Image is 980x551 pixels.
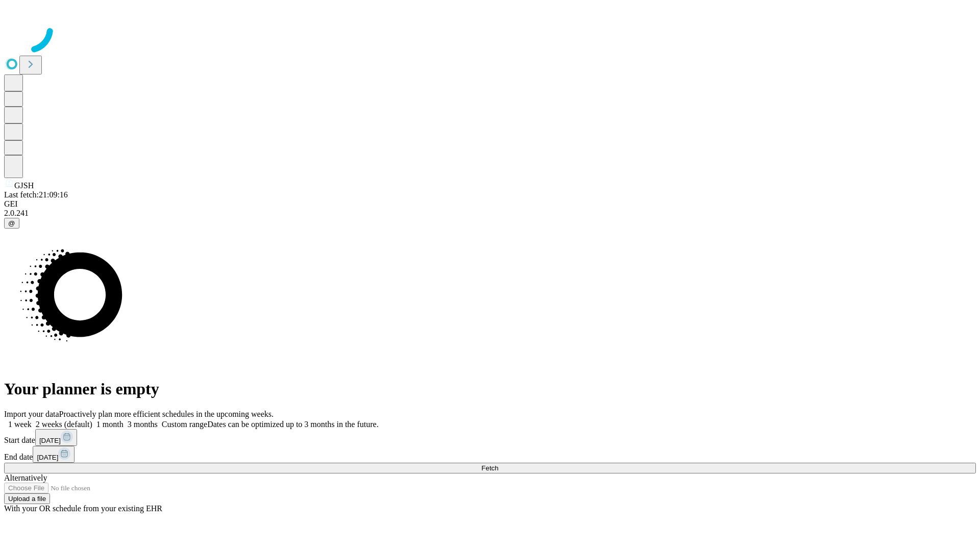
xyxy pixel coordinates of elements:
[4,504,162,513] span: With your OR schedule from your existing EHR
[35,429,77,446] button: [DATE]
[4,493,50,504] button: Upload a file
[36,420,92,429] span: 2 weeks (default)
[128,420,158,429] span: 3 months
[4,380,976,398] h1: Your planner is empty
[4,463,976,473] button: Fetch
[37,454,58,461] span: [DATE]
[4,410,59,418] span: Import your data
[162,420,207,429] span: Custom range
[481,464,498,472] span: Fetch
[14,181,34,190] span: GJSH
[8,420,32,429] span: 1 week
[4,190,68,199] span: Last fetch: 21:09:16
[4,209,976,218] div: 2.0.241
[59,410,274,418] span: Proactively plan more efficient schedules in the upcoming weeks.
[4,429,976,446] div: Start date
[96,420,124,429] span: 1 month
[4,218,19,229] button: @
[4,473,47,482] span: Alternatively
[4,446,976,463] div: End date
[33,446,75,463] button: [DATE]
[39,437,61,444] span: [DATE]
[8,219,15,227] span: @
[4,199,976,209] div: GEI
[207,420,378,429] span: Dates can be optimized up to 3 months in the future.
